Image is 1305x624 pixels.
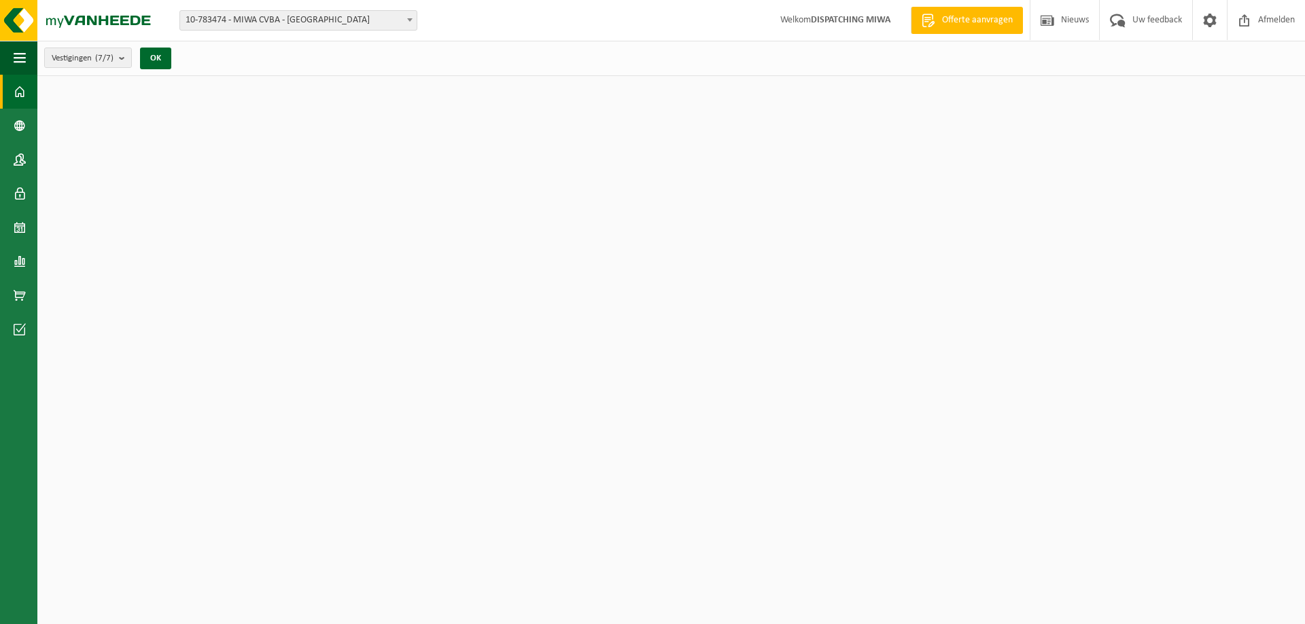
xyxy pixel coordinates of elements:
[179,10,417,31] span: 10-783474 - MIWA CVBA - SINT-NIKLAAS
[95,54,114,62] count: (7/7)
[939,14,1016,27] span: Offerte aanvragen
[44,48,132,68] button: Vestigingen(7/7)
[140,48,171,69] button: OK
[180,11,417,30] span: 10-783474 - MIWA CVBA - SINT-NIKLAAS
[52,48,114,69] span: Vestigingen
[811,15,890,25] strong: DISPATCHING MIWA
[911,7,1023,34] a: Offerte aanvragen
